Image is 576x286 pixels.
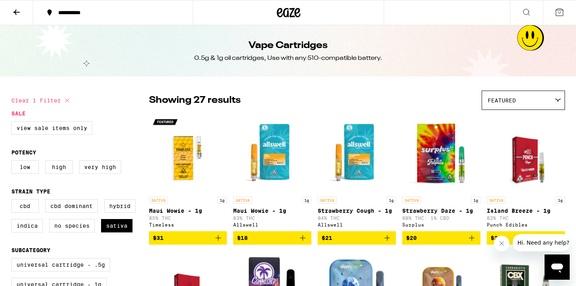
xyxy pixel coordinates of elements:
[149,222,227,227] div: Timeless
[556,197,565,204] p: 1g
[322,235,332,241] span: $21
[491,235,501,241] span: $23
[487,222,565,227] div: Punch Edibles
[406,235,417,241] span: $20
[49,219,95,232] label: No Species
[318,208,396,214] p: Strawberry Cough - 1g
[233,222,311,227] div: Allswell
[233,208,311,214] p: Maui Wowie - 1g
[471,197,480,204] p: 1g
[11,188,50,195] legend: Strain Type
[233,114,311,193] img: Allswell - Maui Wowie - 1g
[11,110,26,117] legend: Sale
[487,208,565,214] p: Island Breeze - 1g
[487,197,506,204] p: SATIVA
[194,54,382,63] div: 0.5g & 1g oil cartridges, Use with any 510-compatible battery.
[149,197,168,204] p: SATIVA
[318,114,396,193] img: Allswell - Strawberry Cough - 1g
[513,234,570,251] iframe: Message from company
[494,236,510,251] iframe: Close message
[318,222,396,227] div: Allswell
[487,114,565,231] a: Open page for Island Breeze - 1g from Punch Edibles
[11,219,43,232] label: Indica
[402,114,480,193] img: Surplus - Strawberry Daze - 1g
[302,197,311,204] p: 1g
[488,97,516,104] span: Featured
[11,258,110,271] label: Universal Cartridge - .5g
[402,114,480,231] a: Open page for Strawberry Daze - 1g from Surplus
[487,215,565,221] p: 82% THC
[11,91,72,110] button: Clear 1 filter
[495,114,556,193] img: Punch Edibles - Island Breeze - 1g
[233,197,252,204] p: SATIVA
[402,231,480,245] button: Add to bag
[402,208,480,214] p: Strawberry Daze - 1g
[149,215,227,221] p: 85% THC
[149,94,241,107] p: Showing 27 results
[233,215,311,221] p: 83% THC
[45,199,98,213] label: CBD Dominant
[11,121,92,135] label: View Sale Items Only
[402,222,480,227] div: Surplus
[153,235,164,241] span: $31
[318,197,337,204] p: SATIVA
[11,247,50,253] legend: Subcategory
[318,114,396,231] a: Open page for Strawberry Cough - 1g from Allswell
[487,231,565,245] button: Add to bag
[11,199,39,213] label: CBD
[545,254,570,280] iframe: Button to launch messaging window
[11,149,36,156] legend: Potency
[402,197,421,204] p: SATIVA
[149,114,227,231] a: Open page for Maui Wowie - 1g from Timeless
[11,160,39,174] label: Low
[233,114,311,231] a: Open page for Maui Wowie - 1g from Allswell
[45,160,73,174] label: High
[149,231,227,245] button: Add to bag
[233,231,311,245] button: Add to bag
[217,197,227,204] p: 1g
[318,215,396,221] p: 84% THC
[101,219,132,232] label: Sativa
[237,235,248,241] span: $18
[318,231,396,245] button: Add to bag
[386,197,396,204] p: 1g
[104,199,136,213] label: Hybrid
[79,160,121,174] label: Very High
[149,208,227,214] p: Maui Wowie - 1g
[248,39,328,52] h1: Vape Cartridges
[402,215,480,221] p: 88% THC: 1% CBD
[149,114,227,193] img: Timeless - Maui Wowie - 1g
